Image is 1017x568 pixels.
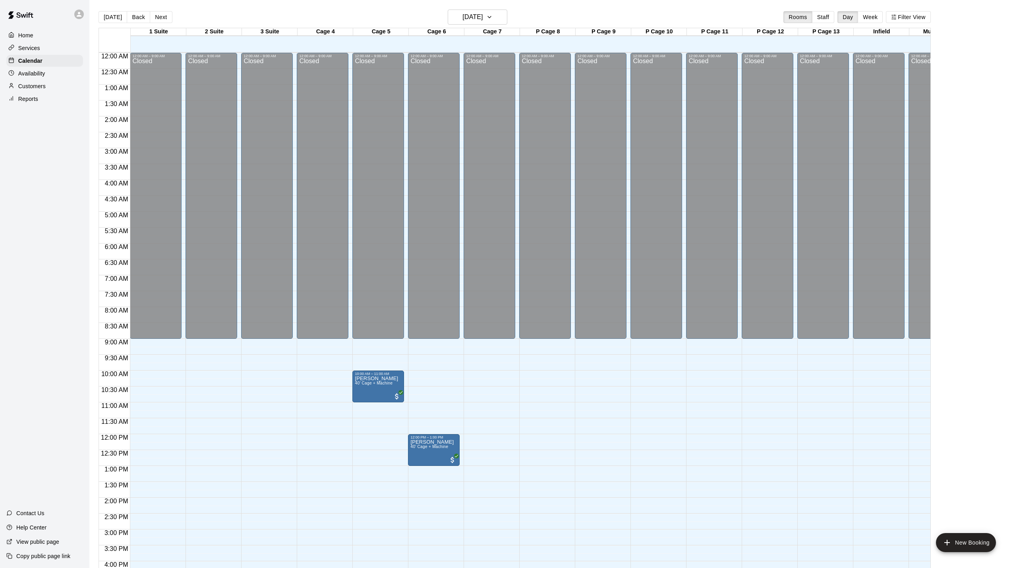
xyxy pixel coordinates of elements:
span: 4:30 AM [103,196,130,203]
div: 12:00 AM – 9:00 AM: Closed [853,53,905,339]
p: View public page [16,538,59,546]
a: Calendar [6,55,83,67]
span: 7:00 AM [103,275,130,282]
div: Closed [188,58,235,342]
p: Help Center [16,524,46,531]
a: Services [6,42,83,54]
span: 8:00 AM [103,307,130,314]
div: Closed [244,58,290,342]
div: Closed [633,58,680,342]
span: 4:00 AM [103,180,130,187]
a: Reports [6,93,83,105]
div: Infield [854,28,909,36]
p: Copy public page link [16,552,70,560]
div: 12:00 AM – 9:00 AM [466,54,513,58]
span: 9:30 AM [103,355,130,361]
span: 6:30 AM [103,259,130,266]
button: Rooms [783,11,812,23]
button: Back [127,11,150,23]
p: Calendar [18,57,43,65]
div: 12:00 AM – 9:00 AM: Closed [797,53,849,339]
span: 1:00 AM [103,85,130,91]
span: 3:30 PM [102,545,130,552]
span: All customers have paid [393,392,401,400]
div: 12:00 AM – 9:00 AM: Closed [519,53,571,339]
div: 12:00 AM – 9:00 AM: Closed [352,53,404,339]
h6: [DATE] [462,12,483,23]
button: [DATE] [448,10,507,25]
span: 7:30 AM [103,291,130,298]
div: Closed [744,58,791,342]
span: 3:30 AM [103,164,130,171]
div: Cage 6 [409,28,464,36]
span: 1:30 AM [103,100,130,107]
div: Closed [410,58,457,342]
button: Staff [812,11,835,23]
p: Availability [18,70,45,77]
div: Cage 5 [353,28,409,36]
span: 10:00 AM [99,371,130,377]
span: 3:00 PM [102,529,130,536]
p: Customers [18,82,46,90]
span: 2:00 PM [102,498,130,504]
a: Customers [6,80,83,92]
span: 40’ Cage + Machine [410,444,448,449]
div: Cage 7 [464,28,520,36]
div: P Cage 13 [798,28,854,36]
span: 10:30 AM [99,386,130,393]
p: Home [18,31,33,39]
div: 3 Suite [242,28,298,36]
div: Closed [688,58,735,342]
div: 12:00 AM – 9:00 AM [132,54,179,58]
div: 12:00 AM – 9:00 AM: Closed [686,53,738,339]
div: Closed [911,58,958,342]
div: Cage 4 [298,28,353,36]
div: 12:00 AM – 9:00 AM [410,54,457,58]
span: 11:00 AM [99,402,130,409]
button: Week [858,11,883,23]
div: 2 Suite [186,28,242,36]
span: 9:00 AM [103,339,130,346]
div: 12:00 AM – 9:00 AM [355,54,402,58]
div: Closed [355,58,402,342]
div: 12:00 AM – 9:00 AM [688,54,735,58]
div: 12:00 AM – 9:00 AM: Closed [630,53,682,339]
div: 12:00 AM – 9:00 AM: Closed [742,53,793,339]
span: 12:00 PM [99,434,130,441]
p: Services [18,44,40,52]
span: 12:30 PM [99,450,130,457]
div: 12:00 AM – 9:00 AM [188,54,235,58]
div: 12:00 AM – 9:00 AM: Closed [408,53,460,339]
div: 12:00 AM – 9:00 AM: Closed [186,53,237,339]
a: Availability [6,68,83,79]
div: 12:00 AM – 9:00 AM: Closed [297,53,348,339]
div: 12:00 PM – 1:00 PM [410,435,457,439]
div: 12:00 AM – 9:00 AM [855,54,902,58]
button: Filter View [886,11,930,23]
span: 40’ Cage + Machine [355,381,392,385]
div: 12:00 AM – 9:00 AM: Closed [909,53,960,339]
div: P Cage 10 [631,28,687,36]
span: 1:00 PM [102,466,130,473]
span: 12:00 AM [99,53,130,60]
div: Closed [577,58,624,342]
span: 1:30 PM [102,482,130,489]
a: Home [6,29,83,41]
div: Closed [132,58,179,342]
div: 12:00 AM – 9:00 AM [577,54,624,58]
div: Closed [299,58,346,342]
span: 8:30 AM [103,323,130,330]
div: 12:00 PM – 1:00 PM: 40’ Cage + Machine [408,434,460,466]
button: Next [150,11,172,23]
p: Reports [18,95,38,103]
div: Closed [855,58,902,342]
div: Multi Field [909,28,965,36]
div: 12:00 AM – 9:00 AM [800,54,847,58]
button: [DATE] [99,11,127,23]
p: Contact Us [16,509,44,517]
span: 6:00 AM [103,243,130,250]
